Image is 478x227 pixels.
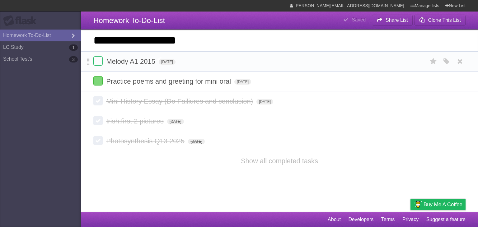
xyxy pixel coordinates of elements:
label: Done [93,96,103,105]
b: Clone This List [428,17,461,23]
label: Done [93,56,103,66]
span: Mini History Essay (Do Failiures and conclusion) [106,97,255,105]
img: Buy me a coffee [414,199,422,210]
a: About [328,214,341,225]
a: Buy me a coffee [410,199,466,210]
span: [DATE] [188,139,205,144]
span: [DATE] [256,99,273,104]
span: Buy me a coffee [424,199,462,210]
span: Photosynthesis Q13 2025 [106,137,186,145]
label: Star task [428,56,439,67]
label: Done [93,116,103,125]
span: Practice poems and greeting for mini oral [106,77,232,85]
span: Homework To-Do-List [93,16,165,25]
label: Done [93,76,103,86]
b: Saved [352,17,366,22]
label: Done [93,136,103,145]
b: 3 [69,56,78,63]
div: Flask [3,15,40,26]
a: Terms [381,214,395,225]
b: 1 [69,44,78,51]
button: Share List [372,15,413,26]
a: Suggest a feature [426,214,466,225]
span: [DATE] [159,59,176,65]
a: Privacy [402,214,419,225]
span: [DATE] [167,119,184,124]
span: [DATE] [234,79,251,85]
span: Irish:first 2 pictures [106,117,165,125]
span: Melody A1 2015 [106,58,157,65]
a: Developers [348,214,373,225]
b: Share List [386,17,408,23]
a: Show all completed tasks [241,157,318,165]
button: Clone This List [414,15,466,26]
